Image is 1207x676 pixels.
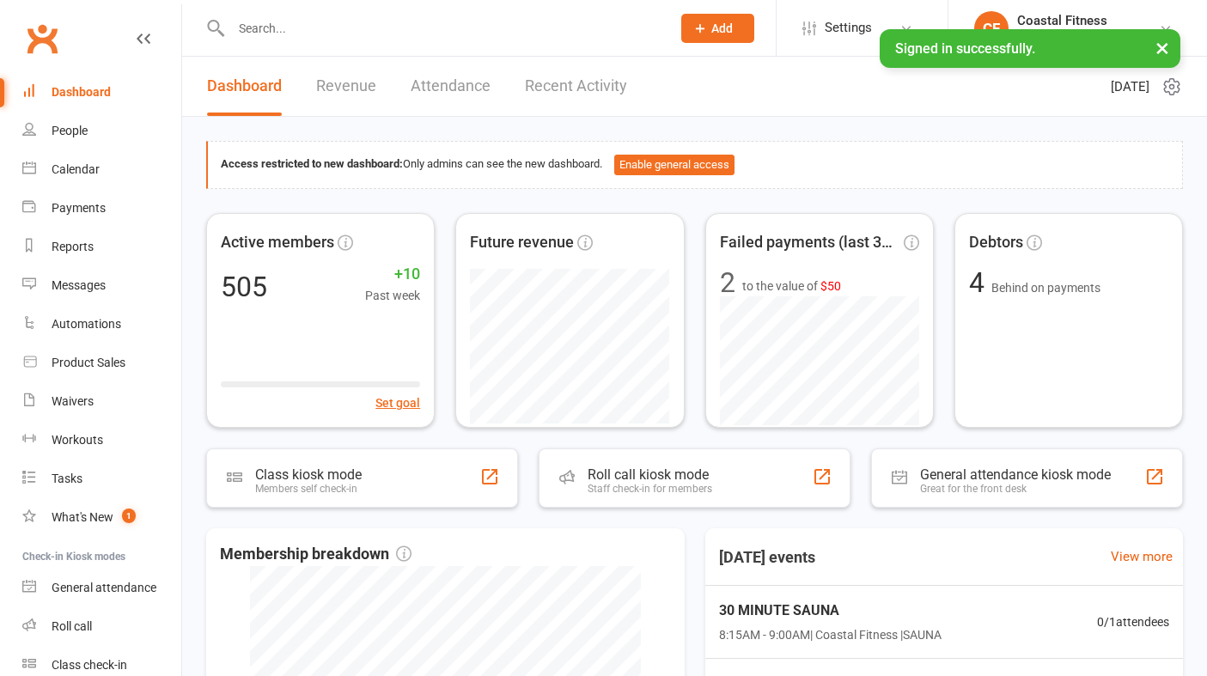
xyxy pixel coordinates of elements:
div: Staff check-in for members [588,483,712,495]
span: Signed in successfully. [895,40,1035,57]
span: Add [711,21,733,35]
a: Roll call [22,607,181,646]
div: Class check-in [52,658,127,672]
span: [DATE] [1111,76,1149,97]
div: Coastal Fitness [1017,13,1159,28]
span: Active members [221,230,334,255]
a: Recent Activity [525,57,627,116]
div: CF [974,11,1009,46]
div: General attendance kiosk mode [920,466,1111,483]
a: General attendance kiosk mode [22,569,181,607]
span: Settings [825,9,872,47]
div: Roll call [52,619,92,633]
div: Product Sales [52,356,125,369]
input: Search... [226,16,659,40]
div: People [52,124,88,137]
span: Membership breakdown [220,542,411,567]
span: 4 [969,266,991,299]
a: Reports [22,228,181,266]
div: Coastal Fitness Movement [1017,28,1159,44]
a: View more [1111,546,1173,567]
div: Messages [52,278,106,292]
button: Add [681,14,754,43]
a: Waivers [22,382,181,421]
div: Dashboard [52,85,111,99]
h3: [DATE] events [705,542,829,573]
a: People [22,112,181,150]
button: Set goal [375,393,420,412]
strong: Access restricted to new dashboard: [221,157,403,170]
div: Roll call kiosk mode [588,466,712,483]
div: Workouts [52,433,103,447]
span: Future revenue [470,230,574,255]
a: Dashboard [207,57,282,116]
span: Past week [365,286,420,305]
a: Automations [22,305,181,344]
a: Attendance [411,57,491,116]
div: Calendar [52,162,100,176]
span: 1 [122,509,136,523]
span: Failed payments (last 30d) [720,230,900,255]
a: Clubworx [21,17,64,60]
a: Calendar [22,150,181,189]
div: Waivers [52,394,94,408]
a: Payments [22,189,181,228]
div: 2 [720,269,735,296]
span: 8:15AM - 9:00AM | Coastal Fitness | SAUNA [719,625,942,644]
span: to the value of [742,277,841,295]
a: Messages [22,266,181,305]
div: Class kiosk mode [255,466,362,483]
button: × [1147,29,1178,66]
a: What's New1 [22,498,181,537]
div: Great for the front desk [920,483,1111,495]
span: +10 [365,262,420,287]
div: Automations [52,317,121,331]
button: Enable general access [614,155,735,175]
span: 0 / 1 attendees [1097,612,1169,631]
div: 505 [221,273,267,301]
span: 30 MINUTE SAUNA [719,600,942,622]
span: Behind on payments [991,281,1100,295]
a: Workouts [22,421,181,460]
div: Only admins can see the new dashboard. [221,155,1169,175]
div: Payments [52,201,106,215]
div: General attendance [52,581,156,594]
div: What's New [52,510,113,524]
div: Reports [52,240,94,253]
span: Debtors [969,230,1023,255]
a: Product Sales [22,344,181,382]
div: Tasks [52,472,82,485]
a: Dashboard [22,73,181,112]
a: Revenue [316,57,376,116]
div: Members self check-in [255,483,362,495]
span: $50 [820,279,841,293]
a: Tasks [22,460,181,498]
